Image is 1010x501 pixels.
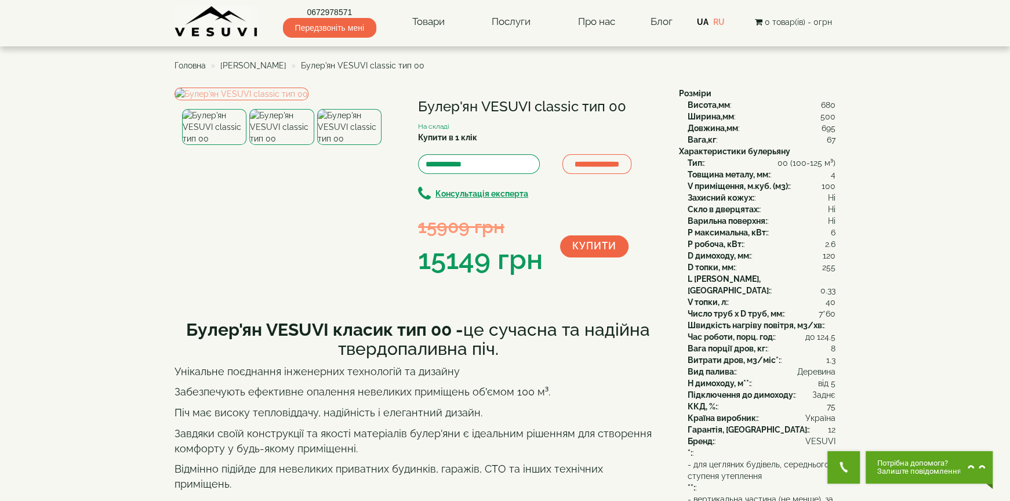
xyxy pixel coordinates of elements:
[175,6,259,38] img: content
[820,285,835,296] span: 0.33
[751,16,835,28] button: 0 товар(ів) - 0грн
[778,157,835,169] span: 00 (100-125 м³)
[688,390,795,400] b: Підключення до димоходу:
[283,18,376,38] span: Передзвоніть мені
[877,467,961,475] span: Залиште повідомлення
[822,180,835,192] span: 100
[823,250,835,262] span: 120
[688,401,835,412] div: :
[688,437,714,446] b: Бренд:
[688,181,790,191] b: V приміщення, м.куб. (м3):
[688,169,835,180] div: :
[805,412,835,424] span: Україна
[688,134,835,146] div: :
[696,17,708,27] a: UA
[765,17,832,27] span: 0 товар(ів) - 0грн
[688,435,835,447] div: :
[688,193,754,202] b: Захисний кожух:
[866,451,993,484] button: Chat button
[688,354,835,366] div: :
[283,6,376,18] a: 0672978571
[688,205,760,214] b: Скло в дверцятах:
[827,401,835,412] span: 75
[688,308,835,320] div: :
[688,112,734,121] b: Ширина,мм
[688,343,835,354] div: :
[317,109,382,145] img: Булер'ян VESUVI classic тип 00
[688,367,736,376] b: Вид палива:
[301,61,424,70] span: Булер'ян VESUVI classic тип 00
[688,100,730,110] b: Висота,мм
[688,459,835,482] span: - для цегляних будівель, середнього ступеня утеплення
[828,424,835,435] span: 12
[688,447,835,459] div: :
[688,320,835,331] div: :
[688,170,770,179] b: Товщина металу, мм:
[688,296,835,308] div: :
[175,61,206,70] a: Головна
[821,99,835,111] span: 680
[831,343,835,354] span: 8
[566,9,626,35] a: Про нас
[688,332,775,342] b: Час роботи, порц. год:
[688,216,767,226] b: Варильна поверхня:
[688,412,835,424] div: :
[688,344,767,353] b: Вага порції дров, кг:
[186,320,463,340] b: Булер'ян VESUVI класик тип 00 -
[688,204,835,215] div: :
[688,135,716,144] b: Вага,кг
[400,9,456,35] a: Товари
[688,389,835,401] div: :
[688,273,835,296] div: :
[688,263,735,272] b: D топки, мм:
[175,88,308,100] img: Булер'ян VESUVI classic тип 00
[688,402,717,411] b: ККД, %:
[418,132,477,143] label: Купити в 1 клік
[688,377,835,389] div: :
[220,61,286,70] a: [PERSON_NAME]
[688,355,780,365] b: Витрати дров, м3/міс*:
[826,354,835,366] span: 1.3
[688,262,835,273] div: :
[688,158,704,168] b: Тип:
[688,413,758,423] b: Країна виробник:
[418,99,662,114] h1: Булер'ян VESUVI classic тип 00
[688,215,835,227] div: :
[688,228,768,237] b: P максимальна, кВт:
[877,459,961,467] span: Потрібна допомога?
[805,435,835,447] span: VESUVI
[688,122,835,134] div: :
[688,309,784,318] b: Число труб x D труб, мм:
[688,425,809,434] b: Гарантія, [GEOGRAPHIC_DATA]:
[175,462,662,491] p: Відмінно підійде для невеликих приватних будинків, гаражів, СТО та інших технічних приміщень.
[688,238,835,250] div: :
[827,451,860,484] button: Get Call button
[175,405,662,420] p: Піч має високу тепловіддачу, надійність і елегантний дизайн.
[418,240,543,279] div: 15149 грн
[688,111,835,122] div: :
[418,213,543,239] div: 15909 грн
[822,122,835,134] span: 695
[688,321,824,330] b: Швидкість нагріву повітря, м3/хв:
[797,366,835,377] span: Деревина
[418,122,449,130] small: На складі
[825,238,835,250] span: 2.6
[688,157,835,169] div: :
[182,109,246,145] img: Булер'ян VESUVI classic тип 00
[827,134,835,146] span: 67
[435,189,528,198] b: Консультація експерта
[560,235,628,257] button: Купити
[828,204,835,215] span: Ні
[688,250,835,262] div: :
[175,320,662,358] h2: це сучасна та надійна твердопаливна піч.
[828,192,835,204] span: Ні
[175,426,662,456] p: Завдяки своїй конструкції та якості матеріалів булер'яни є ідеальним рішенням для створення комфо...
[828,215,835,227] span: Ні
[812,389,835,401] span: Заднє
[824,331,835,343] span: 4.5
[831,227,835,238] span: 6
[175,364,662,379] p: Унікальне поєднання інженерних технологій та дизайну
